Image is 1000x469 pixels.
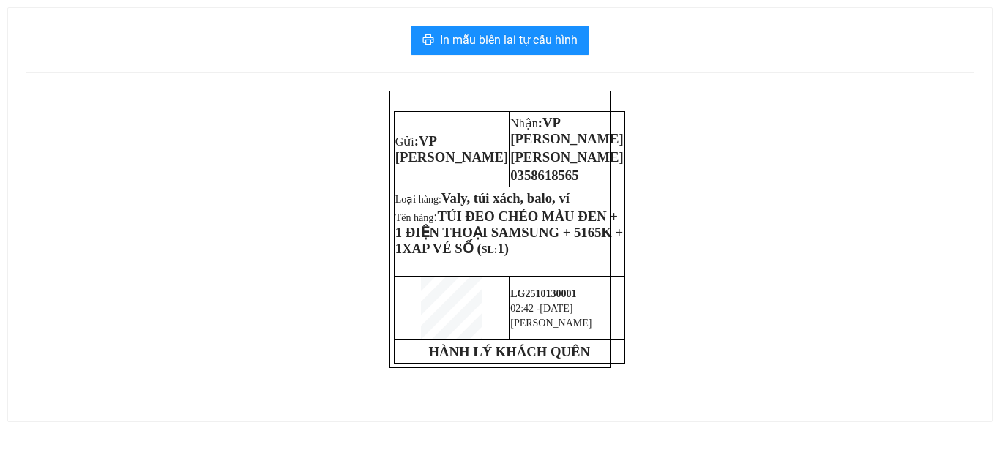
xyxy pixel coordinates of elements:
[395,209,623,256] span: :
[121,77,189,92] span: 0358618565
[510,115,623,146] span: :
[121,59,234,74] span: [PERSON_NAME]
[510,168,578,183] span: 0358618565
[510,149,623,165] span: [PERSON_NAME]
[395,135,414,148] span: Gửi
[6,45,25,57] span: Gửi
[510,303,540,314] span: 02:42 -
[510,117,538,130] span: Nhận
[395,194,570,205] span: Loại hàng:
[121,24,234,56] span: VP [PERSON_NAME]
[497,241,509,256] span: 1)
[482,244,498,255] span: SL:
[395,209,623,256] span: TÚI ĐEO CHÉO MÀU ĐEN + 1 ĐIỆN THOẠI SAMSUNG + 5165K + 1XAP VÉ SỐ (
[6,102,187,114] span: Loại hàng:
[121,26,149,39] span: Nhận
[429,344,590,359] strong: HÀNH LÝ KHÁCH QUÊN
[510,115,623,146] span: VP [PERSON_NAME]
[510,288,576,299] span: LG2510130001
[510,318,592,329] span: [PERSON_NAME]
[422,34,434,48] span: printer
[441,190,570,206] span: Valy, túi xách, balo, ví
[395,133,508,165] span: :
[59,100,187,115] span: Valy, túi xách, balo, ví
[540,303,572,314] span: [DATE]
[6,42,119,74] span: VP [PERSON_NAME]
[411,26,589,55] button: printerIn mẫu biên lai tự cấu hình
[6,42,119,74] span: :
[395,133,508,165] span: VP [PERSON_NAME]
[121,24,234,56] span: :
[440,31,578,49] span: In mẫu biên lai tự cấu hình
[395,212,623,255] span: Tên hàng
